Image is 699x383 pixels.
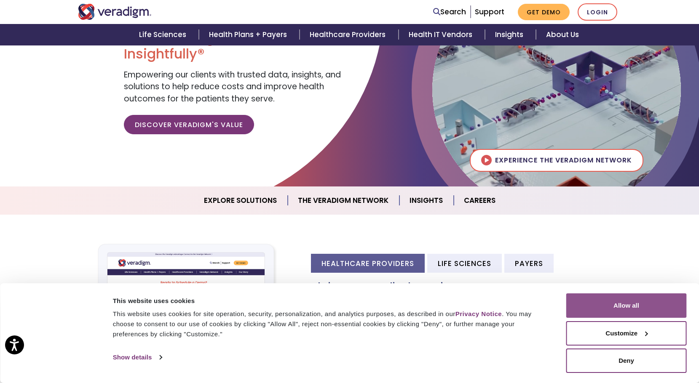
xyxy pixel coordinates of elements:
[578,3,617,21] a: Login
[194,190,288,211] a: Explore Solutions
[311,254,425,273] li: Healthcare Providers
[433,6,466,18] a: Search
[454,190,506,211] a: Careers
[518,4,570,20] a: Get Demo
[113,296,547,306] div: This website uses cookies
[566,348,687,373] button: Deny
[113,351,162,364] a: Show details
[113,309,547,339] div: This website uses cookies for site operation, security, personalization, and analytics purposes, ...
[475,7,504,17] a: Support
[455,310,502,317] a: Privacy Notice
[399,190,454,211] a: Insights
[566,293,687,318] button: Allow all
[399,24,485,45] a: Health IT Vendors
[124,30,343,62] h1: Transforming Health, Insightfully®
[129,24,199,45] a: Life Sciences
[78,4,152,20] img: Veradigm logo
[657,341,689,373] iframe: Drift Chat Widget
[124,69,341,104] span: Empowering our clients with trusted data, insights, and solutions to help reduce costs and improv...
[566,321,687,346] button: Customize
[124,115,254,134] a: Discover Veradigm's Value
[312,281,621,293] h3: Thrive as a Medical Practice
[199,24,300,45] a: Health Plans + Payers
[485,24,536,45] a: Insights
[504,254,554,273] li: Payers
[536,24,589,45] a: About Us
[300,24,398,45] a: Healthcare Providers
[427,254,502,273] li: Life Sciences
[288,190,399,211] a: The Veradigm Network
